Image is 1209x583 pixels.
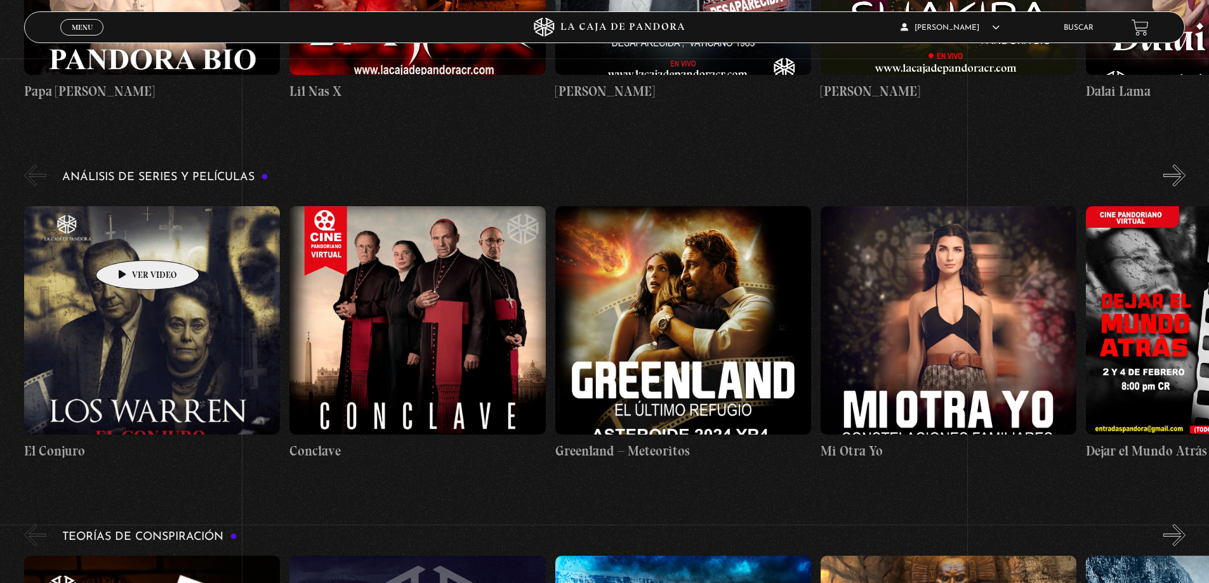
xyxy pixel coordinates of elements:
[67,34,97,43] span: Cerrar
[555,196,811,471] a: Greenland – Meteoritos
[289,196,545,471] a: Conclave
[62,531,237,543] h3: Teorías de Conspiración
[62,171,268,183] h3: Análisis de series y películas
[24,81,280,102] h4: Papa [PERSON_NAME]
[289,441,545,461] h4: Conclave
[821,196,1076,471] a: Mi Otra Yo
[24,524,46,546] button: Previous
[1163,524,1186,546] button: Next
[821,81,1076,102] h4: [PERSON_NAME]
[555,441,811,461] h4: Greenland – Meteoritos
[901,24,1000,32] span: [PERSON_NAME]
[821,441,1076,461] h4: Mi Otra Yo
[289,81,545,102] h4: Lil Nas X
[555,81,811,102] h4: [PERSON_NAME]
[24,196,280,471] a: El Conjuro
[72,23,93,31] span: Menu
[1132,19,1149,36] a: View your shopping cart
[24,164,46,187] button: Previous
[1163,164,1186,187] button: Next
[1064,24,1093,32] a: Buscar
[24,441,280,461] h4: El Conjuro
